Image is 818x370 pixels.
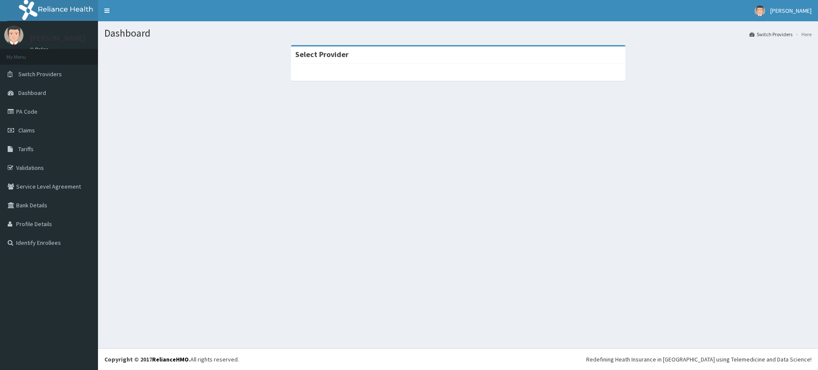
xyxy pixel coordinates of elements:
[104,28,812,39] h1: Dashboard
[18,145,34,153] span: Tariffs
[586,355,812,364] div: Redefining Heath Insurance in [GEOGRAPHIC_DATA] using Telemedicine and Data Science!
[152,356,189,363] a: RelianceHMO
[18,89,46,97] span: Dashboard
[18,126,35,134] span: Claims
[749,31,792,38] a: Switch Providers
[4,26,23,45] img: User Image
[295,49,349,59] strong: Select Provider
[98,348,818,370] footer: All rights reserved.
[770,7,812,14] span: [PERSON_NAME]
[793,31,812,38] li: Here
[104,356,190,363] strong: Copyright © 2017 .
[30,34,86,42] p: [PERSON_NAME]
[18,70,62,78] span: Switch Providers
[30,46,50,52] a: Online
[755,6,765,16] img: User Image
